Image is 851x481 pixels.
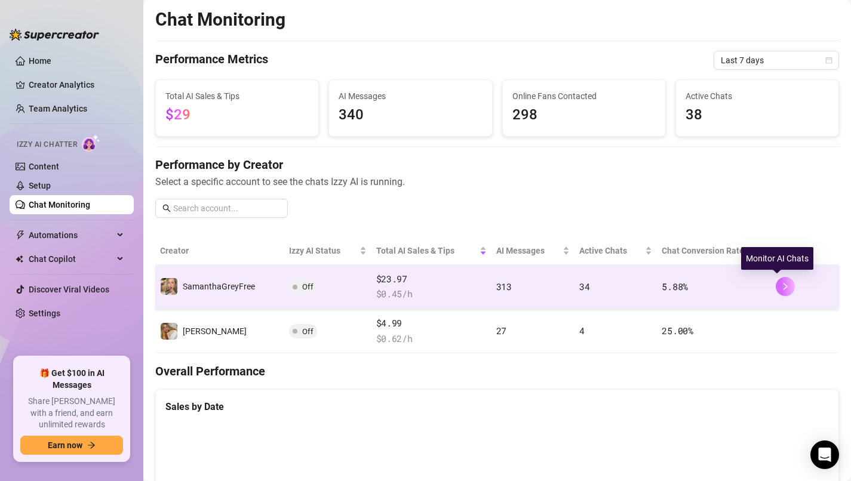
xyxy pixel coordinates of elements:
span: 🎁 Get $100 in AI Messages [20,368,123,391]
input: Search account... [173,202,281,215]
span: Chat Copilot [29,249,113,269]
span: Select a specific account to see the chats Izzy AI is running. [155,174,839,189]
span: Izzy AI Chatter [17,139,77,150]
a: Creator Analytics [29,75,124,94]
img: AI Chatter [82,134,100,152]
span: $ 0.62 /h [376,332,487,346]
span: Automations [29,226,113,245]
span: Off [302,282,314,291]
span: right [781,282,789,291]
span: Online Fans Contacted [512,90,656,103]
span: 313 [496,280,512,292]
th: Active Chats [574,237,657,265]
span: 38 [686,104,829,127]
a: Settings [29,309,60,318]
div: Open Intercom Messenger [810,440,839,469]
h4: Performance by Creator [155,156,839,173]
img: Chat Copilot [16,255,23,263]
span: arrow-right [87,441,96,449]
a: Discover Viral Videos [29,285,109,294]
span: AI Messages [339,90,482,103]
a: Team Analytics [29,104,87,113]
span: search [162,204,171,212]
a: Chat Monitoring [29,200,90,209]
span: 27 [496,325,506,337]
span: [PERSON_NAME] [183,326,247,336]
span: AI Messages [496,244,560,257]
span: $ 0.45 /h [376,287,487,301]
th: Chat Conversion Rate [657,237,770,265]
a: Content [29,162,59,171]
div: Sales by Date [165,399,829,414]
span: thunderbolt [16,230,25,240]
th: Creator [155,237,284,265]
span: 298 [512,104,656,127]
span: $29 [165,106,191,123]
span: Share [PERSON_NAME] with a friend, and earn unlimited rewards [20,396,123,431]
img: SamanthaGreyFree [161,278,177,295]
span: 34 [579,280,589,292]
span: Total AI Sales & Tips [165,90,309,103]
th: Total AI Sales & Tips [371,237,491,265]
span: Total AI Sales & Tips [376,244,477,257]
span: 5.88 % [662,280,688,292]
h4: Performance Metrics [155,51,268,70]
span: 4 [579,325,585,337]
a: Home [29,56,51,66]
span: Last 7 days [721,51,832,69]
span: SamanthaGreyFree [183,282,255,291]
img: logo-BBDzfeDw.svg [10,29,99,41]
span: calendar [825,57,832,64]
span: $4.99 [376,316,487,331]
img: Samantha [161,323,177,340]
span: Active Chats [686,90,829,103]
span: Izzy AI Status [289,244,357,257]
span: 25.00 % [662,325,693,337]
span: 340 [339,104,482,127]
span: $23.97 [376,272,487,286]
button: Earn nowarrow-right [20,436,123,455]
th: Izzy AI Status [284,237,371,265]
span: Active Chats [579,244,643,257]
h4: Overall Performance [155,363,839,380]
h2: Chat Monitoring [155,8,285,31]
span: Off [302,327,314,336]
a: Setup [29,181,51,190]
button: right [776,277,795,296]
span: Earn now [48,440,82,450]
th: AI Messages [491,237,574,265]
div: Monitor AI Chats [741,247,813,270]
